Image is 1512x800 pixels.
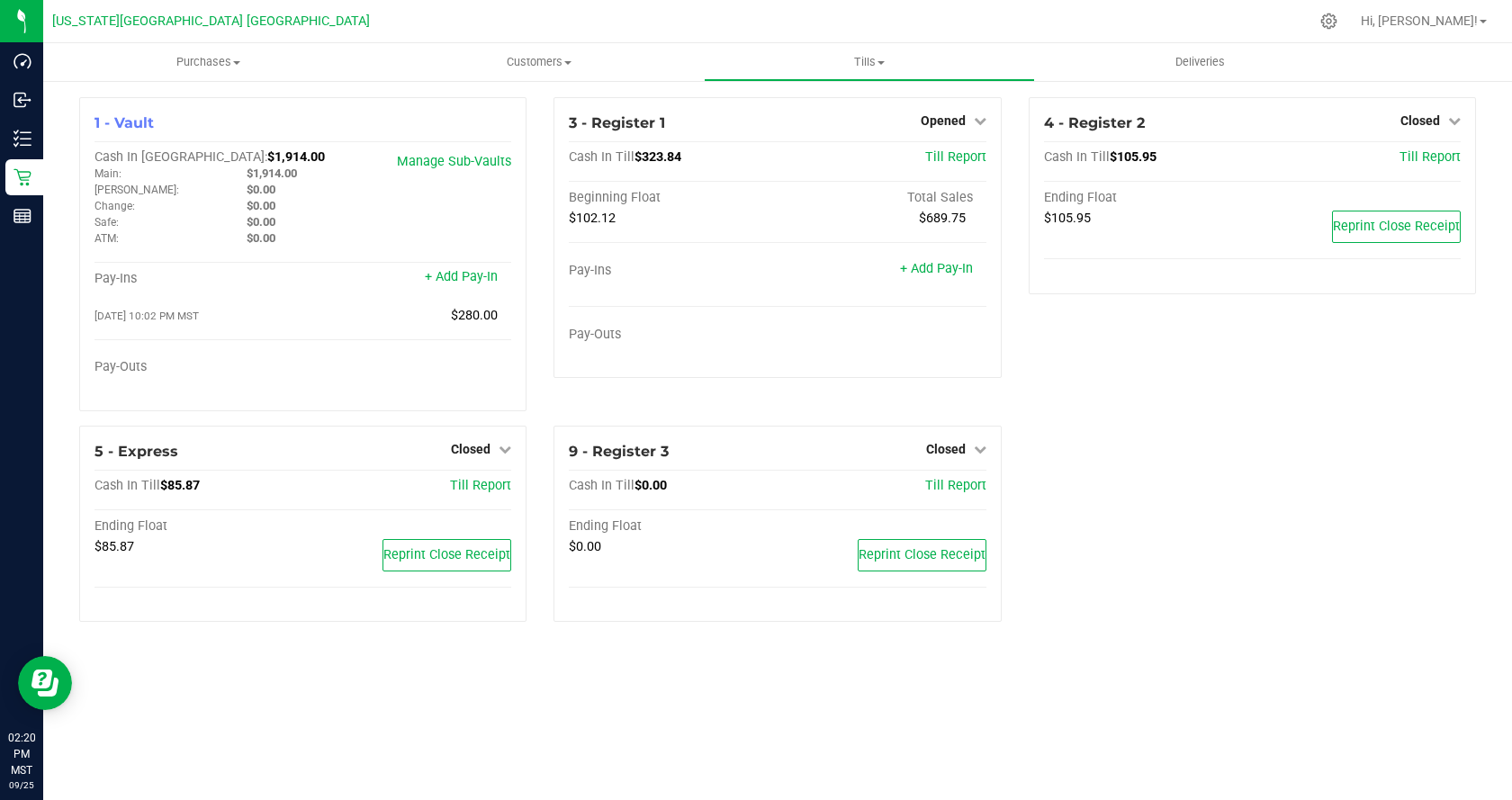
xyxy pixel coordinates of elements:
div: Pay-Ins [569,263,778,279]
span: Cash In Till [94,478,160,493]
span: $0.00 [247,199,275,212]
a: Till Report [450,478,511,493]
span: Customers [374,54,703,70]
span: Main: [94,167,121,180]
p: 02:20 PM MST [8,730,35,778]
span: $85.87 [160,478,200,493]
div: Pay-Ins [94,271,303,287]
div: Pay-Outs [94,359,303,375]
span: $689.75 [919,211,966,226]
span: $0.00 [247,215,275,229]
span: [US_STATE][GEOGRAPHIC_DATA] [GEOGRAPHIC_DATA] [52,13,370,29]
span: Purchases [43,54,373,70]
span: 4 - Register 2 [1044,114,1145,131]
span: Hi, [PERSON_NAME]! [1361,13,1478,28]
div: Total Sales [778,190,986,206]
span: Change: [94,200,135,212]
span: $1,914.00 [247,166,297,180]
span: Deliveries [1151,54,1249,70]
span: [DATE] 10:02 PM MST [94,310,199,322]
a: Till Report [925,478,986,493]
span: Opened [921,113,966,128]
span: Safe: [94,216,119,229]
div: Manage settings [1318,13,1340,30]
a: Till Report [1399,149,1461,165]
a: Manage Sub-Vaults [397,154,511,169]
span: Closed [1400,113,1440,128]
inline-svg: Reports [13,207,31,225]
inline-svg: Inbound [13,91,31,109]
span: Cash In Till [569,149,634,165]
a: Tills [704,43,1034,81]
a: Purchases [43,43,373,81]
button: Reprint Close Receipt [858,539,986,571]
a: Till Report [925,149,986,165]
span: Cash In Till [1044,149,1110,165]
span: $0.00 [569,539,601,554]
span: Tills [705,54,1033,70]
span: Closed [926,442,966,456]
a: Deliveries [1035,43,1365,81]
span: [PERSON_NAME]: [94,184,179,196]
div: Ending Float [1044,190,1253,206]
a: + Add Pay-In [900,261,973,276]
button: Reprint Close Receipt [1332,211,1461,243]
span: Reprint Close Receipt [859,547,985,562]
span: Reprint Close Receipt [1333,219,1460,234]
span: 5 - Express [94,443,178,460]
span: $105.95 [1110,149,1156,165]
span: Closed [451,442,490,456]
span: $1,914.00 [267,149,325,165]
a: Customers [373,43,704,81]
span: $323.84 [634,149,681,165]
inline-svg: Dashboard [13,52,31,70]
span: Reprint Close Receipt [383,547,510,562]
inline-svg: Inventory [13,130,31,148]
iframe: Resource center [18,656,72,710]
span: $0.00 [634,478,667,493]
span: 9 - Register 3 [569,443,669,460]
span: Cash In [GEOGRAPHIC_DATA]: [94,149,267,165]
span: 1 - Vault [94,114,154,131]
span: ATM: [94,232,119,245]
div: Ending Float [569,518,778,535]
span: $0.00 [247,231,275,245]
div: Pay-Outs [569,327,778,343]
span: $85.87 [94,539,134,554]
span: 3 - Register 1 [569,114,665,131]
div: Ending Float [94,518,303,535]
span: $102.12 [569,211,616,226]
p: 09/25 [8,778,35,792]
a: + Add Pay-In [425,269,498,284]
inline-svg: Retail [13,168,31,186]
span: $105.95 [1044,211,1091,226]
span: $280.00 [451,308,498,323]
div: Beginning Float [569,190,778,206]
span: Cash In Till [569,478,634,493]
button: Reprint Close Receipt [382,539,511,571]
span: $0.00 [247,183,275,196]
